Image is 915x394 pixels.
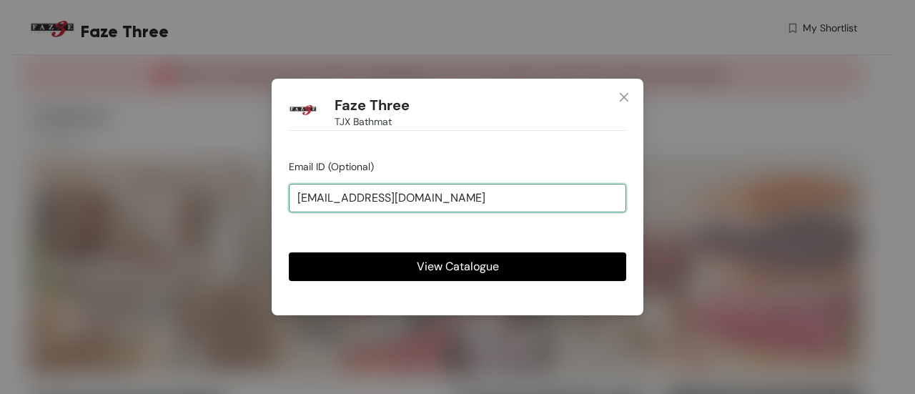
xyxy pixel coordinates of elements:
span: close [618,92,630,103]
button: View Catalogue [289,252,626,281]
span: View Catalogue [417,257,499,275]
img: Buyer Portal [289,96,317,124]
button: Close [605,79,643,117]
span: Email ID (Optional) [289,160,374,173]
span: TJX Bathmat [335,114,392,129]
h1: Faze Three [335,97,410,114]
input: jhon@doe.com [289,184,626,212]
